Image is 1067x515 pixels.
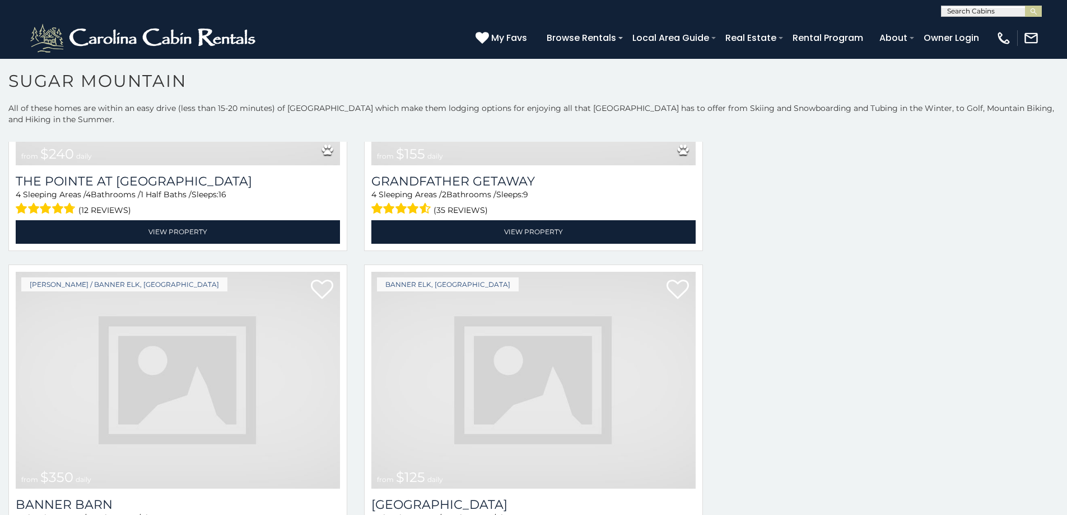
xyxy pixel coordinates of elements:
[141,189,192,199] span: 1 Half Baths /
[40,469,73,485] span: $350
[16,497,340,512] a: Banner Barn
[218,189,226,199] span: 16
[371,497,696,512] h3: Bearfoot Lodge
[427,475,443,484] span: daily
[377,277,519,291] a: Banner Elk, [GEOGRAPHIC_DATA]
[1023,30,1039,46] img: mail-regular-white.png
[627,28,715,48] a: Local Area Guide
[541,28,622,48] a: Browse Rentals
[720,28,782,48] a: Real Estate
[491,31,527,45] span: My Favs
[371,272,696,489] a: from $125 daily
[371,189,376,199] span: 4
[787,28,869,48] a: Rental Program
[40,146,74,162] span: $240
[76,152,92,160] span: daily
[523,189,528,199] span: 9
[874,28,913,48] a: About
[16,189,340,217] div: Sleeping Areas / Bathrooms / Sleeps:
[371,220,696,243] a: View Property
[396,469,425,485] span: $125
[76,475,91,484] span: daily
[371,174,696,189] a: Grandfather Getaway
[28,21,260,55] img: White-1-2.png
[21,475,38,484] span: from
[434,203,488,217] span: (35 reviews)
[16,220,340,243] a: View Property
[16,189,21,199] span: 4
[16,174,340,189] h3: The Pointe at North View
[16,272,340,489] img: dummy-image.jpg
[21,277,227,291] a: [PERSON_NAME] / Banner Elk, [GEOGRAPHIC_DATA]
[21,152,38,160] span: from
[396,146,425,162] span: $155
[442,189,446,199] span: 2
[78,203,131,217] span: (12 reviews)
[996,30,1012,46] img: phone-regular-white.png
[311,279,333,302] a: Add to favorites
[371,497,696,512] a: [GEOGRAPHIC_DATA]
[377,152,394,160] span: from
[667,279,689,302] a: Add to favorites
[918,28,985,48] a: Owner Login
[86,189,91,199] span: 4
[377,475,394,484] span: from
[371,272,696,489] img: dummy-image.jpg
[16,272,340,489] a: from $350 daily
[371,189,696,217] div: Sleeping Areas / Bathrooms / Sleeps:
[476,31,530,45] a: My Favs
[16,174,340,189] a: The Pointe at [GEOGRAPHIC_DATA]
[427,152,443,160] span: daily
